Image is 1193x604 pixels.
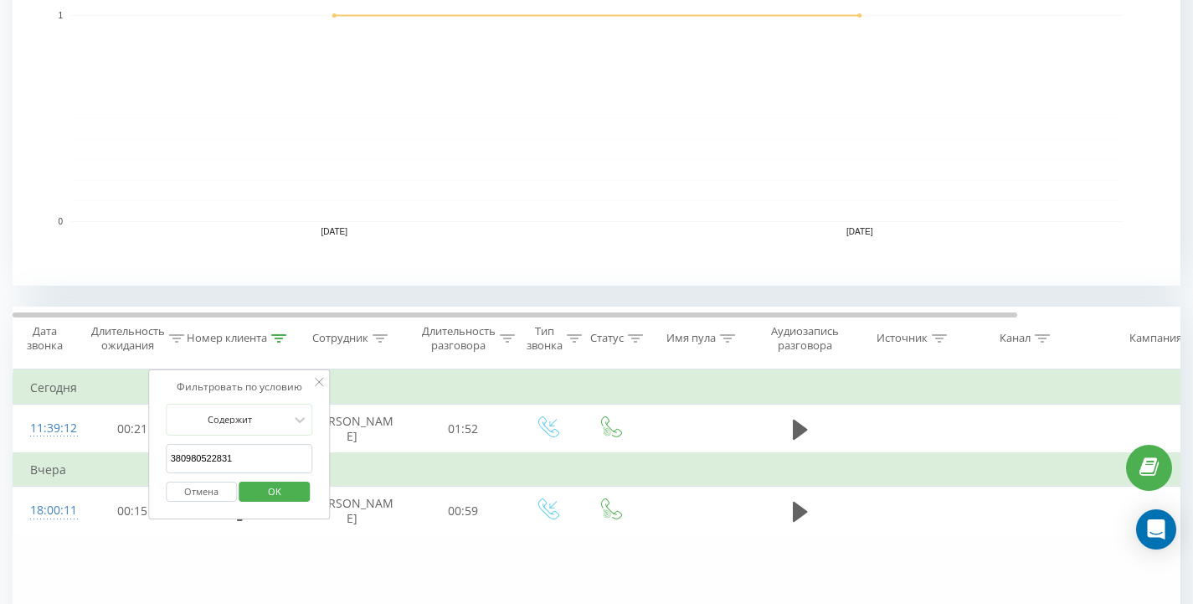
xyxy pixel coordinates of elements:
[239,482,311,503] button: OK
[58,217,63,226] text: 0
[294,487,411,535] td: [PERSON_NAME]
[251,478,298,504] span: OK
[590,332,624,346] div: Статус
[422,324,496,353] div: Длительность разговора
[80,405,185,454] td: 00:21
[13,324,75,353] div: Дата звонка
[411,487,516,535] td: 00:59
[294,405,411,454] td: [PERSON_NAME]
[1129,332,1182,346] div: Кампания
[166,379,313,395] div: Фильтровать по условию
[666,332,716,346] div: Имя пула
[91,324,165,353] div: Длительность ожидания
[846,227,873,236] text: [DATE]
[312,332,368,346] div: Сотрудник
[1136,509,1176,550] div: Open Intercom Messenger
[58,11,63,20] text: 1
[321,227,348,236] text: [DATE]
[1000,332,1031,346] div: Канал
[30,494,64,527] div: 18:00:11
[187,332,267,346] div: Номер клиента
[764,324,846,353] div: Аудиозапись разговора
[411,405,516,454] td: 01:52
[30,412,64,445] div: 11:39:12
[80,487,185,535] td: 00:15
[877,332,928,346] div: Источник
[527,324,563,353] div: Тип звонка
[166,482,237,503] button: Отмена
[166,444,313,473] input: Введите значение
